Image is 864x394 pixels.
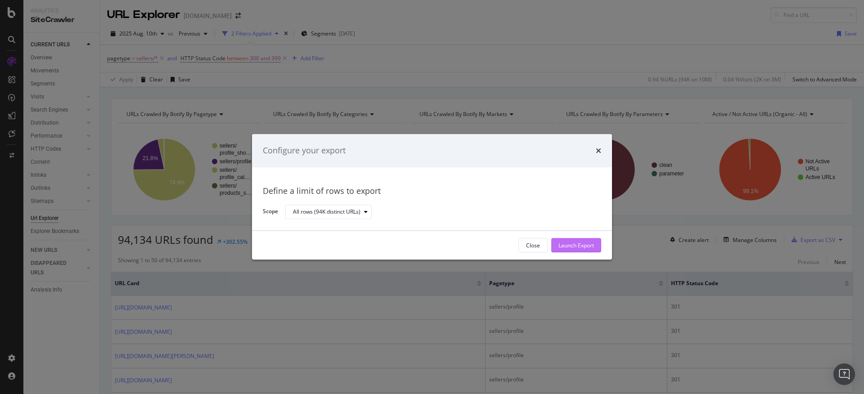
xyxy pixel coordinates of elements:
div: Define a limit of rows to export [263,185,601,197]
div: Launch Export [558,242,594,249]
div: All rows (94K distinct URLs) [293,209,360,215]
button: All rows (94K distinct URLs) [285,205,372,219]
label: Scope [263,208,278,218]
div: modal [252,134,612,260]
button: Launch Export [551,238,601,253]
button: Close [518,238,548,253]
div: Close [526,242,540,249]
div: times [596,145,601,157]
div: Open Intercom Messenger [833,363,855,385]
div: Configure your export [263,145,346,157]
